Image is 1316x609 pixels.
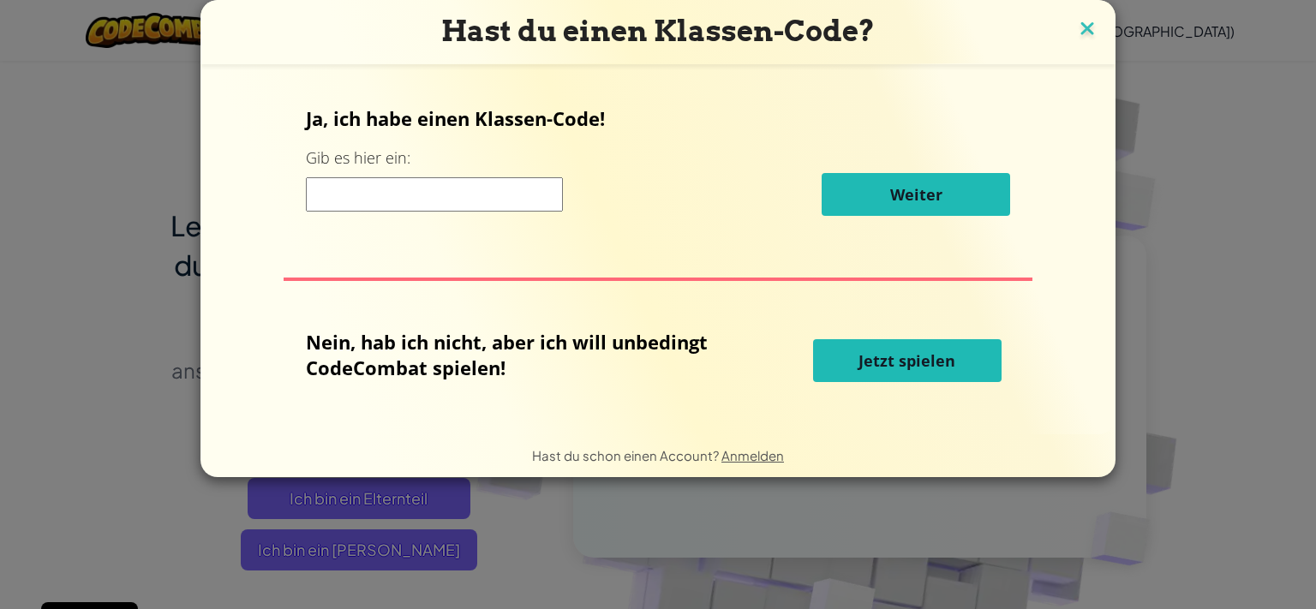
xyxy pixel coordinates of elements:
[441,14,875,48] span: Hast du einen Klassen-Code?
[721,447,784,463] a: Anmelden
[1076,17,1098,43] img: close icon
[306,147,410,169] label: Gib es hier ein:
[890,184,942,205] span: Weiter
[813,339,1002,382] button: Jetzt spielen
[306,105,1010,131] p: Ja, ich habe einen Klassen-Code!
[532,447,721,463] span: Hast du schon einen Account?
[822,173,1010,216] button: Weiter
[858,350,955,371] span: Jetzt spielen
[306,329,719,380] p: Nein, hab ich nicht, aber ich will unbedingt CodeCombat spielen!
